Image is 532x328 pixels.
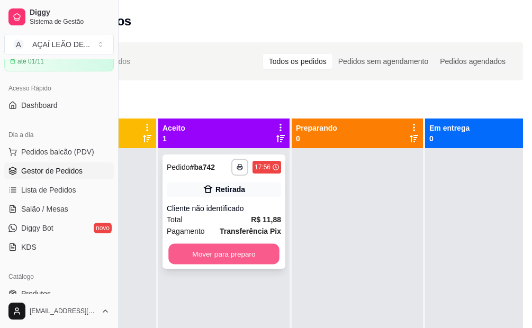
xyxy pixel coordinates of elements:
p: Aceito [163,123,185,133]
p: Preparando [296,123,337,133]
span: Sistema de Gestão [30,17,110,26]
a: KDS [4,239,114,256]
strong: Transferência Pix [220,227,281,235]
div: Cliente não identificado [167,203,281,214]
a: Gestor de Pedidos [4,162,114,179]
span: Gestor de Pedidos [21,166,83,176]
div: Todos os pedidos [263,54,332,69]
h2: Gestor de pedidos [25,13,131,30]
div: Dia a dia [4,126,114,143]
a: DiggySistema de Gestão [4,4,114,30]
span: [EMAIL_ADDRESS][DOMAIN_NAME] [30,307,97,315]
a: Dashboard [4,97,114,114]
a: Lista de Pedidos [4,181,114,198]
p: 1 [163,133,185,144]
span: Pedidos balcão (PDV) [21,147,94,157]
span: A [13,39,24,50]
strong: # ba742 [190,163,215,171]
div: Catálogo [4,268,114,285]
a: Diggy Botnovo [4,220,114,236]
p: 0 [429,133,470,144]
button: Select a team [4,34,114,55]
a: Salão / Mesas [4,201,114,217]
button: Mover para preparo [168,244,279,265]
a: Produtos [4,285,114,302]
div: AÇAÍ LEÃO DE ... [32,39,90,50]
p: 0 [296,133,337,144]
div: 17:56 [255,163,270,171]
strong: R$ 11,88 [251,215,281,224]
span: Pedido [167,163,190,171]
button: Pedidos balcão (PDV) [4,143,114,160]
div: Pedidos sem agendamento [332,54,434,69]
div: Retirada [215,184,245,195]
span: Lista de Pedidos [21,185,76,195]
div: Pedidos agendados [434,54,511,69]
p: Em entrega [429,123,470,133]
span: Produtos [21,288,51,299]
article: até 01/11 [17,57,44,66]
div: Acesso Rápido [4,80,114,97]
span: Salão / Mesas [21,204,68,214]
span: Pagamento [167,225,205,237]
span: KDS [21,242,37,252]
span: Dashboard [21,100,58,111]
span: Diggy Bot [21,223,53,233]
button: [EMAIL_ADDRESS][DOMAIN_NAME] [4,298,114,324]
span: Total [167,214,183,225]
span: Diggy [30,8,110,17]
